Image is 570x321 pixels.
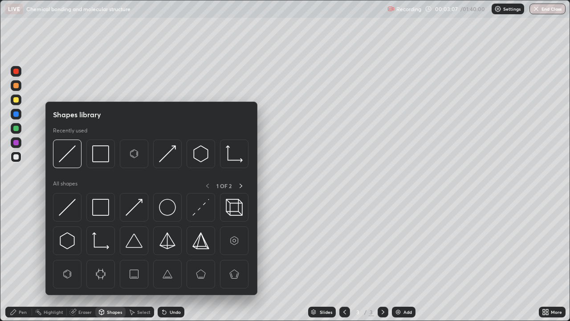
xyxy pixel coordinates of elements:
[170,310,181,314] div: Undo
[126,145,142,162] img: svg+xml;charset=utf-8,%3Csvg%20xmlns%3D%22http%3A%2F%2Fwww.w3.org%2F2000%2Fsvg%22%20width%3D%2265...
[92,232,109,249] img: svg+xml;charset=utf-8,%3Csvg%20xmlns%3D%22http%3A%2F%2Fwww.w3.org%2F2000%2Fsvg%22%20width%3D%2233...
[159,232,176,249] img: svg+xml;charset=utf-8,%3Csvg%20xmlns%3D%22http%3A%2F%2Fwww.w3.org%2F2000%2Fsvg%22%20width%3D%2234...
[59,232,76,249] img: svg+xml;charset=utf-8,%3Csvg%20xmlns%3D%22http%3A%2F%2Fwww.w3.org%2F2000%2Fsvg%22%20width%3D%2230...
[216,182,232,189] p: 1 OF 2
[44,310,63,314] div: Highlight
[226,266,243,283] img: svg+xml;charset=utf-8,%3Csvg%20xmlns%3D%22http%3A%2F%2Fwww.w3.org%2F2000%2Fsvg%22%20width%3D%2265...
[192,145,209,162] img: svg+xml;charset=utf-8,%3Csvg%20xmlns%3D%22http%3A%2F%2Fwww.w3.org%2F2000%2Fsvg%22%20width%3D%2230...
[59,145,76,162] img: svg+xml;charset=utf-8,%3Csvg%20xmlns%3D%22http%3A%2F%2Fwww.w3.org%2F2000%2Fsvg%22%20width%3D%2230...
[26,5,130,12] p: Chemical bonding and molecular structure
[503,7,521,11] p: Settings
[53,127,87,134] p: Recently used
[53,180,77,191] p: All shapes
[137,310,151,314] div: Select
[369,308,374,316] div: 3
[19,310,27,314] div: Pen
[107,310,122,314] div: Shapes
[354,309,362,315] div: 3
[126,266,142,283] img: svg+xml;charset=utf-8,%3Csvg%20xmlns%3D%22http%3A%2F%2Fwww.w3.org%2F2000%2Fsvg%22%20width%3D%2265...
[403,310,412,314] div: Add
[159,266,176,283] img: svg+xml;charset=utf-8,%3Csvg%20xmlns%3D%22http%3A%2F%2Fwww.w3.org%2F2000%2Fsvg%22%20width%3D%2265...
[396,6,421,12] p: Recording
[529,4,566,14] button: End Class
[92,199,109,216] img: svg+xml;charset=utf-8,%3Csvg%20xmlns%3D%22http%3A%2F%2Fwww.w3.org%2F2000%2Fsvg%22%20width%3D%2234...
[364,309,367,315] div: /
[192,232,209,249] img: svg+xml;charset=utf-8,%3Csvg%20xmlns%3D%22http%3A%2F%2Fwww.w3.org%2F2000%2Fsvg%22%20width%3D%2234...
[320,310,332,314] div: Slides
[159,145,176,162] img: svg+xml;charset=utf-8,%3Csvg%20xmlns%3D%22http%3A%2F%2Fwww.w3.org%2F2000%2Fsvg%22%20width%3D%2230...
[59,266,76,283] img: svg+xml;charset=utf-8,%3Csvg%20xmlns%3D%22http%3A%2F%2Fwww.w3.org%2F2000%2Fsvg%22%20width%3D%2265...
[226,145,243,162] img: svg+xml;charset=utf-8,%3Csvg%20xmlns%3D%22http%3A%2F%2Fwww.w3.org%2F2000%2Fsvg%22%20width%3D%2233...
[59,199,76,216] img: svg+xml;charset=utf-8,%3Csvg%20xmlns%3D%22http%3A%2F%2Fwww.w3.org%2F2000%2Fsvg%22%20width%3D%2230...
[533,5,540,12] img: end-class-cross
[126,232,142,249] img: svg+xml;charset=utf-8,%3Csvg%20xmlns%3D%22http%3A%2F%2Fwww.w3.org%2F2000%2Fsvg%22%20width%3D%2238...
[126,199,142,216] img: svg+xml;charset=utf-8,%3Csvg%20xmlns%3D%22http%3A%2F%2Fwww.w3.org%2F2000%2Fsvg%22%20width%3D%2230...
[78,310,92,314] div: Eraser
[387,5,395,12] img: recording.375f2c34.svg
[226,232,243,249] img: svg+xml;charset=utf-8,%3Csvg%20xmlns%3D%22http%3A%2F%2Fwww.w3.org%2F2000%2Fsvg%22%20width%3D%2265...
[226,199,243,216] img: svg+xml;charset=utf-8,%3Csvg%20xmlns%3D%22http%3A%2F%2Fwww.w3.org%2F2000%2Fsvg%22%20width%3D%2235...
[92,145,109,162] img: svg+xml;charset=utf-8,%3Csvg%20xmlns%3D%22http%3A%2F%2Fwww.w3.org%2F2000%2Fsvg%22%20width%3D%2234...
[395,309,402,316] img: add-slide-button
[92,266,109,283] img: svg+xml;charset=utf-8,%3Csvg%20xmlns%3D%22http%3A%2F%2Fwww.w3.org%2F2000%2Fsvg%22%20width%3D%2265...
[192,199,209,216] img: svg+xml;charset=utf-8,%3Csvg%20xmlns%3D%22http%3A%2F%2Fwww.w3.org%2F2000%2Fsvg%22%20width%3D%2230...
[8,5,20,12] p: LIVE
[192,266,209,283] img: svg+xml;charset=utf-8,%3Csvg%20xmlns%3D%22http%3A%2F%2Fwww.w3.org%2F2000%2Fsvg%22%20width%3D%2265...
[53,109,101,120] h5: Shapes library
[494,5,501,12] img: class-settings-icons
[159,199,176,216] img: svg+xml;charset=utf-8,%3Csvg%20xmlns%3D%22http%3A%2F%2Fwww.w3.org%2F2000%2Fsvg%22%20width%3D%2236...
[551,310,562,314] div: More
